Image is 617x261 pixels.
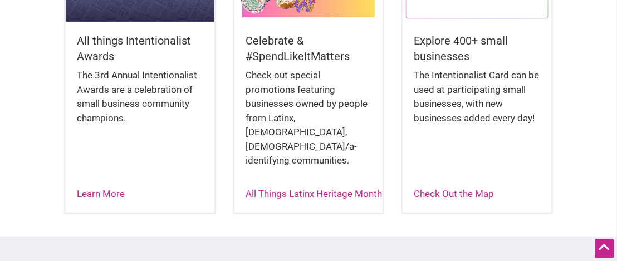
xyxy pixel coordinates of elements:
[414,33,540,64] h5: Explore 400+ small businesses
[595,239,614,258] div: Scroll Back to Top
[414,188,494,199] a: Check Out the Map
[77,188,125,199] a: Learn More
[414,68,540,136] div: The Intentionalist Card can be used at participating small businesses, with new businesses added ...
[246,68,371,179] div: Check out special promotions featuring businesses owned by people from Latinx, [DEMOGRAPHIC_DATA]...
[77,33,203,64] h5: All things Intentionalist Awards
[246,188,382,199] a: All Things Latinx Heritage Month
[246,33,371,64] h5: Celebrate & #SpendLikeItMatters
[77,68,203,136] div: The 3rd Annual Intentionalist Awards are a celebration of small business community champions.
